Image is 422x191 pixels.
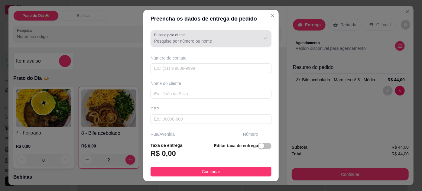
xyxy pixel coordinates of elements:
strong: Taxa de entrega [151,143,183,148]
header: Preencha os dados de entrega do pedido [143,10,279,28]
div: CEP [151,106,271,112]
div: Número de contato [151,55,271,61]
input: Ex.: (11) 9 8888-9999 [151,63,271,73]
strong: Editar taxa de entrega [214,143,258,148]
div: Rua/Avenida [151,131,241,137]
input: Busque pelo cliente [154,38,251,44]
div: Número [243,131,271,137]
button: Continuar [151,167,271,176]
label: Busque pelo cliente [154,32,188,37]
button: Close [268,11,278,21]
input: Ex.: 00000-000 [151,114,271,124]
button: Show suggestions [261,34,270,43]
span: Continuar [202,168,220,175]
h3: R$ 0,00 [151,149,176,158]
input: Ex.: João da Silva [151,89,271,99]
div: Nome do cliente [151,80,271,86]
